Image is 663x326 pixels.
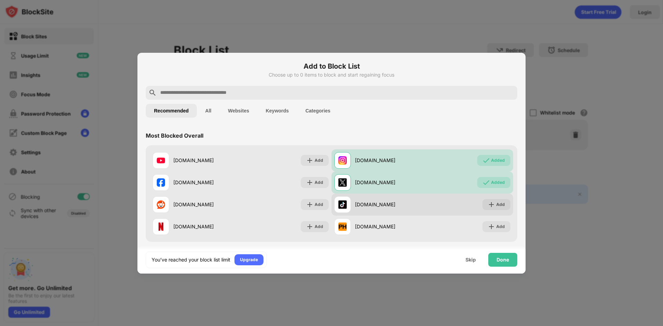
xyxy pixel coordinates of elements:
div: [DOMAIN_NAME] [173,179,241,186]
div: [DOMAIN_NAME] [355,179,422,186]
img: favicons [338,200,347,209]
div: Add [496,223,505,230]
div: Add [496,201,505,208]
img: search.svg [148,89,157,97]
button: Categories [297,104,338,118]
div: Add [315,223,323,230]
div: [DOMAIN_NAME] [355,201,422,208]
div: Skip [465,257,476,263]
div: [DOMAIN_NAME] [173,223,241,230]
img: favicons [338,223,347,231]
h6: Add to Block List [146,61,517,71]
div: [DOMAIN_NAME] [173,157,241,164]
div: You’ve reached your block list limit [152,256,230,263]
div: [DOMAIN_NAME] [355,157,422,164]
button: All [197,104,220,118]
div: Choose up to 0 items to block and start regaining focus [146,72,517,78]
div: Done [497,257,509,263]
div: Upgrade [240,256,258,263]
div: Most Blocked Overall [146,132,203,139]
img: favicons [157,223,165,231]
div: Added [491,157,505,164]
div: [DOMAIN_NAME] [173,201,241,208]
button: Websites [220,104,257,118]
img: favicons [157,200,165,209]
div: [DOMAIN_NAME] [355,223,422,230]
div: Add [315,157,323,164]
div: Add [315,179,323,186]
img: favicons [338,178,347,187]
img: favicons [157,178,165,187]
div: Added [491,179,505,186]
img: favicons [157,156,165,165]
img: favicons [338,156,347,165]
button: Recommended [146,104,197,118]
button: Keywords [257,104,297,118]
div: Add [315,201,323,208]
